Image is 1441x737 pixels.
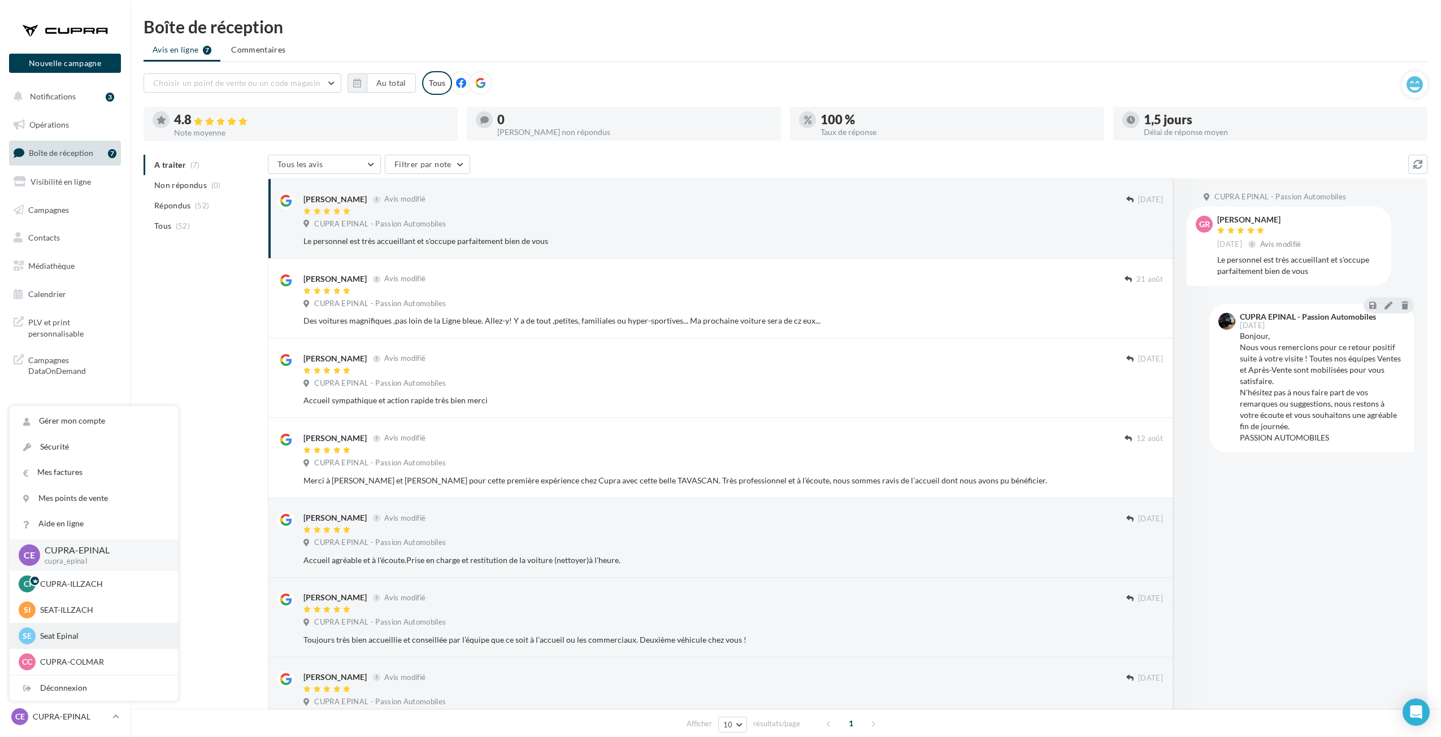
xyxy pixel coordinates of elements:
span: [DATE] [1138,354,1163,364]
span: 21 août [1136,274,1163,285]
span: Visibilité en ligne [31,177,91,186]
span: Avis modifié [384,513,426,522]
span: Non répondus [154,180,207,191]
span: Répondus [154,200,191,211]
a: Mes points de vente [10,486,178,511]
p: cupra_epinal [45,556,160,566]
span: Avis modifié [384,434,426,443]
span: Avis modifié [384,673,426,682]
span: [DATE] [1138,195,1163,205]
div: Boîte de réception [144,18,1427,35]
p: CUPRA-ILLZACH [40,578,164,590]
a: Calendrier [7,282,123,306]
button: Nouvelle campagne [9,54,121,73]
a: PLV et print personnalisable [7,310,123,343]
span: CUPRA EPINAL - Passion Automobiles [314,538,446,548]
span: [DATE] [1138,673,1163,683]
span: [DATE] [1138,514,1163,524]
a: Gérer mon compte [10,408,178,434]
p: CUPRA-EPINAL [33,711,108,722]
span: 10 [723,720,733,729]
button: Au total [367,73,416,93]
span: Opérations [29,120,69,129]
span: (52) [176,221,190,230]
button: Notifications 3 [7,85,119,108]
div: [PERSON_NAME] [303,592,367,603]
div: [PERSON_NAME] non répondus [497,128,772,136]
span: Gr [1199,219,1210,230]
div: Tous [422,71,452,95]
span: CUPRA EPINAL - Passion Automobiles [314,299,446,309]
span: Avis modifié [384,354,426,363]
span: Avis modifié [384,593,426,602]
span: Calendrier [28,289,66,299]
div: Taux de réponse [821,128,1095,136]
span: CUPRA EPINAL - Passion Automobiles [314,219,446,229]
div: Le personnel est très accueillant et s'occupe parfaitement bien de vous [303,236,1090,247]
span: Avis modifié [384,195,426,204]
button: 10 [718,717,747,732]
div: Bonjour, Nous vous remercions pour ce retour positif suite à votre visite ! Toutes nos équipes Ve... [1240,330,1405,443]
span: CUPRA EPINAL - Passion Automobiles [314,378,446,389]
div: [PERSON_NAME] [303,273,367,285]
div: [PERSON_NAME] [303,353,367,364]
p: CUPRA-COLMAR [40,656,164,668]
span: [DATE] [1138,594,1163,604]
div: [PERSON_NAME] [303,512,367,524]
span: CUPRA EPINAL - Passion Automobiles [314,697,446,707]
span: (52) [195,201,209,210]
div: 0 [497,114,772,126]
button: Au total [348,73,416,93]
div: 100 % [821,114,1095,126]
div: Accueil agréable et à l'écoute.Prise en charge et restitution de la voiture (nettoyer)à l'heure. [303,555,1090,566]
span: Tous les avis [277,159,323,169]
div: Déconnexion [10,675,178,701]
a: Campagnes [7,198,123,222]
span: (0) [211,181,221,190]
span: 12 août [1136,434,1163,444]
div: 1,5 jours [1144,114,1418,126]
button: Choisir un point de vente ou un code magasin [144,73,341,93]
div: 4.8 [174,114,449,127]
span: 1 [842,714,860,732]
span: [DATE] [1240,322,1265,329]
span: CI [24,578,31,590]
span: SI [24,604,31,616]
div: Note moyenne [174,129,449,137]
span: PLV et print personnalisable [28,315,116,339]
span: SE [23,630,32,642]
span: Avis modifié [1260,239,1301,248]
span: CC [22,656,32,668]
span: Campagnes [28,204,69,214]
span: Médiathèque [28,261,75,271]
a: Mes factures [10,460,178,485]
div: [PERSON_NAME] [303,194,367,205]
a: Sécurité [10,434,178,460]
span: Campagnes DataOnDemand [28,352,116,377]
span: CUPRA EPINAL - Passion Automobiles [314,458,446,468]
div: Accueil sympathique et action rapide très bien merci [303,395,1090,406]
div: Délai de réponse moyen [1144,128,1418,136]
div: 7 [108,149,116,158]
span: Commentaires [231,44,285,55]
a: Contacts [7,226,123,250]
span: Notifications [30,91,76,101]
div: [PERSON_NAME] [303,433,367,444]
div: Le personnel est très accueillant et s'occupe parfaitement bien de vous [1217,254,1382,277]
div: Des voitures magnifiques ,pas loin de la Ligne bleue. Allez-y! Y a de tout ,petites, familiales o... [303,315,1090,326]
a: Médiathèque [7,254,123,278]
button: Tous les avis [268,155,381,174]
a: Opérations [7,113,123,137]
a: CE CUPRA-EPINAL [9,706,121,727]
div: CUPRA EPINAL - Passion Automobiles [1240,313,1376,321]
span: résultats/page [753,718,800,729]
div: Merci à [PERSON_NAME] et [PERSON_NAME] pour cette première expérience chez Cupra avec cette belle... [303,475,1090,486]
span: CE [24,548,35,561]
div: Toujours très bien accueillie et conseillée par l’équipe que ce soit à l’accueil ou les commercia... [303,634,1090,646]
span: CUPRA EPINAL - Passion Automobiles [314,617,446,627]
span: Afficher [687,718,712,729]
span: [DATE] [1217,239,1242,250]
span: Choisir un point de vente ou un code magasin [153,78,320,88]
p: CUPRA-EPINAL [45,544,160,557]
a: Campagnes DataOnDemand [7,348,123,381]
